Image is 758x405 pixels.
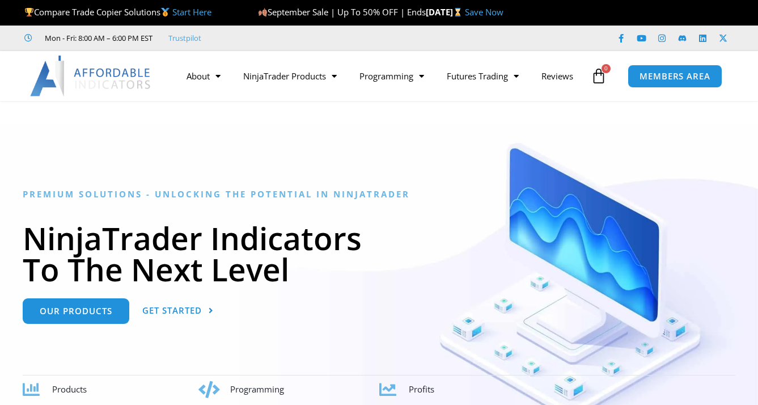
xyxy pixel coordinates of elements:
span: Programming [230,383,284,395]
a: Start Here [172,6,211,18]
span: Compare Trade Copier Solutions [24,6,211,18]
span: Get Started [142,306,202,315]
a: Trustpilot [168,31,201,45]
span: Products [52,383,87,395]
span: MEMBERS AREA [640,72,710,81]
img: LogoAI | Affordable Indicators – NinjaTrader [30,56,152,96]
a: Reviews [530,63,585,89]
h6: Premium Solutions - Unlocking the Potential in NinjaTrader [23,189,735,200]
span: Profits [409,383,434,395]
a: About [175,63,232,89]
nav: Menu [175,63,587,89]
a: NinjaTrader Products [232,63,348,89]
img: 🍂 [259,8,267,16]
a: Our Products [23,298,129,324]
span: Mon - Fri: 8:00 AM – 6:00 PM EST [42,31,153,45]
span: 0 [602,64,611,73]
a: MEMBERS AREA [628,65,722,88]
h1: NinjaTrader Indicators To The Next Level [23,222,735,285]
a: Save Now [465,6,503,18]
a: Programming [348,63,435,89]
span: Our Products [40,307,112,315]
a: Futures Trading [435,63,530,89]
a: Get Started [142,298,214,324]
a: 0 [574,60,624,92]
span: September Sale | Up To 50% OFF | Ends [258,6,426,18]
strong: [DATE] [426,6,465,18]
img: 🏆 [25,8,33,16]
img: 🥇 [161,8,170,16]
img: ⌛ [454,8,462,16]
